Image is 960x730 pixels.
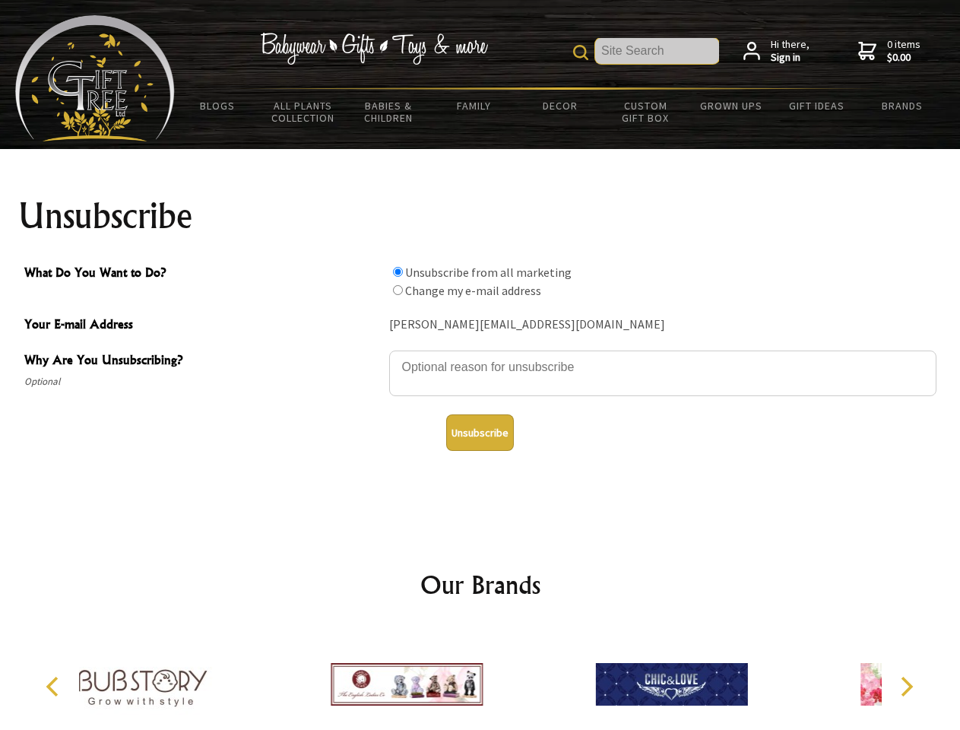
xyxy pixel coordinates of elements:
span: Your E-mail Address [24,315,382,337]
a: Hi there,Sign in [743,38,810,65]
img: Babyware - Gifts - Toys and more... [15,15,175,141]
label: Change my e-mail address [405,283,541,298]
a: 0 items$0.00 [858,38,920,65]
span: Optional [24,373,382,391]
a: Custom Gift Box [603,90,689,134]
a: Gift Ideas [774,90,860,122]
input: What Do You Want to Do? [393,285,403,295]
label: Unsubscribe from all marketing [405,265,572,280]
strong: $0.00 [887,51,920,65]
a: Grown Ups [688,90,774,122]
div: [PERSON_NAME][EMAIL_ADDRESS][DOMAIN_NAME] [389,313,936,337]
a: Decor [517,90,603,122]
textarea: Why Are You Unsubscribing? [389,351,936,396]
a: Brands [860,90,946,122]
h1: Unsubscribe [18,198,943,234]
img: product search [573,45,588,60]
img: Babywear - Gifts - Toys & more [260,33,488,65]
span: Hi there, [771,38,810,65]
span: Why Are You Unsubscribing? [24,351,382,373]
h2: Our Brands [30,567,930,603]
a: Family [432,90,518,122]
a: BLOGS [175,90,261,122]
input: Site Search [595,38,719,64]
button: Previous [38,670,71,703]
button: Next [889,670,923,703]
a: All Plants Collection [261,90,347,134]
button: Unsubscribe [446,414,514,451]
input: What Do You Want to Do? [393,267,403,277]
span: What Do You Want to Do? [24,263,382,285]
span: 0 items [887,37,920,65]
a: Babies & Children [346,90,432,134]
strong: Sign in [771,51,810,65]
